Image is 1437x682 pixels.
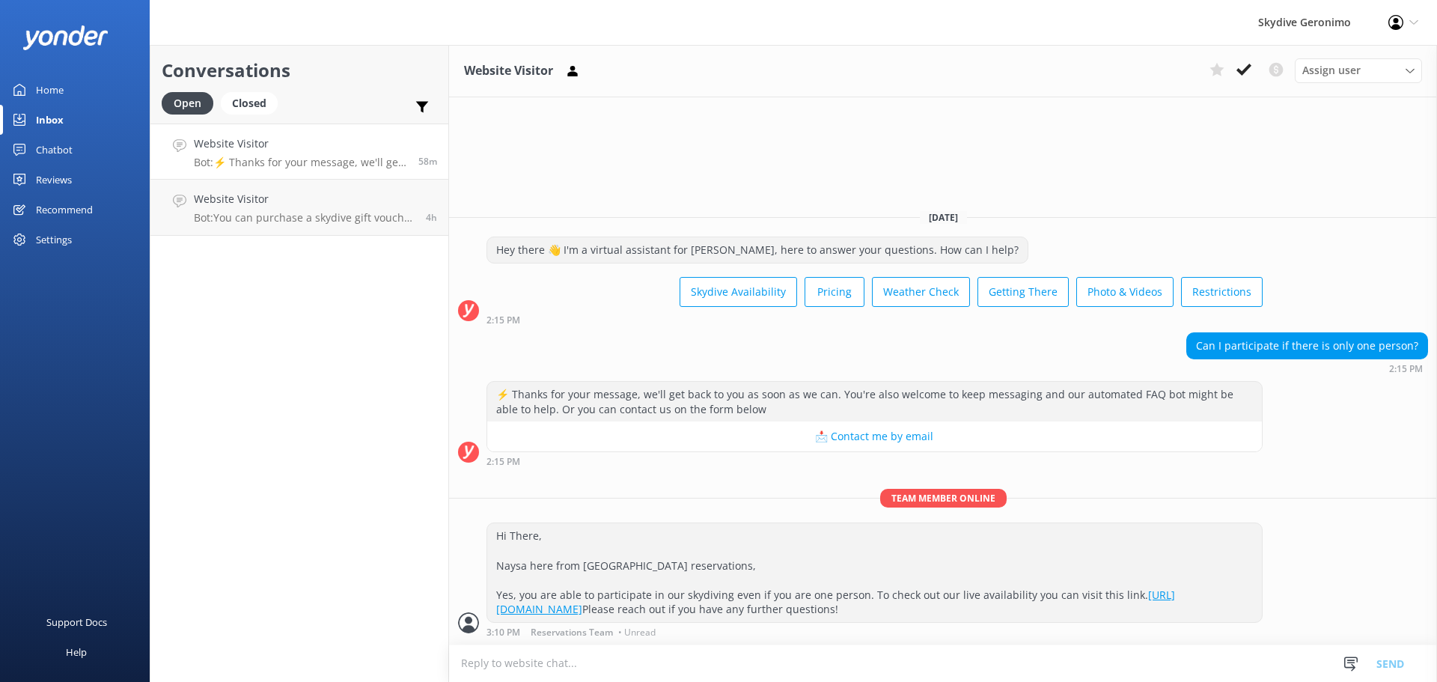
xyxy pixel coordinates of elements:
[486,457,520,466] strong: 2:15 PM
[22,25,109,50] img: yonder-white-logo.png
[487,523,1262,622] div: Hi There, Naysa here from [GEOGRAPHIC_DATA] reservations, Yes, you are able to participate in our...
[977,277,1069,307] button: Getting There
[1076,277,1174,307] button: Photo & Videos
[36,75,64,105] div: Home
[1187,333,1427,359] div: Can I participate if there is only one person?
[221,94,285,111] a: Closed
[426,211,437,224] span: Sep 26 2025 11:12am (UTC +08:00) Australia/Perth
[464,61,553,81] h3: Website Visitor
[162,92,213,115] div: Open
[1302,62,1361,79] span: Assign user
[1295,58,1422,82] div: Assign User
[194,191,415,207] h4: Website Visitor
[194,211,415,225] p: Bot: You can purchase a skydive gift voucher online at [URL][DOMAIN_NAME]. Choose a specific skyd...
[486,314,1263,325] div: Sep 26 2025 02:15pm (UTC +08:00) Australia/Perth
[162,56,437,85] h2: Conversations
[486,627,1263,637] div: Sep 26 2025 03:10pm (UTC +08:00) Australia/Perth
[531,628,613,637] span: Reservations Team
[496,588,1175,617] a: [URL][DOMAIN_NAME]
[920,211,967,224] span: [DATE]
[486,316,520,325] strong: 2:15 PM
[872,277,970,307] button: Weather Check
[805,277,864,307] button: Pricing
[36,195,93,225] div: Recommend
[162,94,221,111] a: Open
[194,156,407,169] p: Bot: ⚡ Thanks for your message, we'll get back to you as soon as we can. You're also welcome to k...
[36,135,73,165] div: Chatbot
[487,237,1028,263] div: Hey there 👋 I'm a virtual assistant for [PERSON_NAME], here to answer your questions. How can I h...
[880,489,1007,508] span: Team member online
[618,628,656,637] span: • Unread
[150,124,448,180] a: Website VisitorBot:⚡ Thanks for your message, we'll get back to you as soon as we can. You're als...
[1186,363,1428,374] div: Sep 26 2025 02:15pm (UTC +08:00) Australia/Perth
[487,382,1262,421] div: ⚡ Thanks for your message, we'll get back to you as soon as we can. You're also welcome to keep m...
[150,180,448,236] a: Website VisitorBot:You can purchase a skydive gift voucher online at [URL][DOMAIN_NAME]. Choose a...
[36,105,64,135] div: Inbox
[487,421,1262,451] button: 📩 Contact me by email
[486,456,1263,466] div: Sep 26 2025 02:15pm (UTC +08:00) Australia/Perth
[680,277,797,307] button: Skydive Availability
[46,607,107,637] div: Support Docs
[1181,277,1263,307] button: Restrictions
[36,225,72,255] div: Settings
[1389,365,1423,374] strong: 2:15 PM
[194,136,407,152] h4: Website Visitor
[486,628,520,637] strong: 3:10 PM
[36,165,72,195] div: Reviews
[221,92,278,115] div: Closed
[418,155,437,168] span: Sep 26 2025 02:15pm (UTC +08:00) Australia/Perth
[66,637,87,667] div: Help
